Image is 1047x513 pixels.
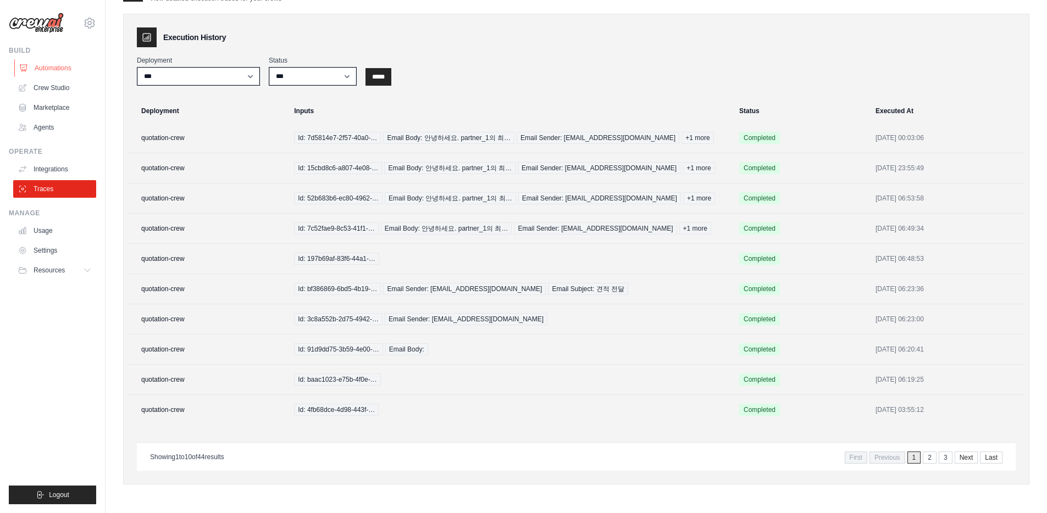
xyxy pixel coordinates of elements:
[13,79,96,97] a: Crew Studio
[163,32,226,43] h3: Execution History
[287,244,733,274] td: {"id":"197b69af-83f6-44a1-8dfc-22f3c0e5dc64"}
[185,453,192,461] span: 10
[383,283,546,295] span: Email Sender: [EMAIL_ADDRESS][DOMAIN_NAME]
[294,343,383,355] span: Id: 91d9dd75-3b59-4e00-…
[128,244,287,274] td: quotation-crew
[287,304,733,334] td: {"id":"3c8a552b-2d75-4942-8b98-b119cef379e5","email_sender":"skaghzz@naver.com"}
[907,451,921,464] span: 1
[128,304,287,334] td: quotation-crew
[514,222,677,235] span: Email Sender: [EMAIL_ADDRESS][DOMAIN_NAME]
[739,283,780,295] span: Completed
[9,46,96,55] div: Build
[739,222,780,235] span: Completed
[845,451,867,464] span: First
[287,153,733,183] td: {"id":"15cbd8c6-a807-4e08-a9f8-bcc0fbd04616","email_body":"안녕하세요.\npartner_1의 최협력 대리입니다.\n다음 물품에 ...
[9,147,96,156] div: Operate
[9,13,64,34] img: Logo
[869,451,905,464] span: Previous
[385,313,547,325] span: Email Sender: [EMAIL_ADDRESS][DOMAIN_NAME]
[13,261,96,279] button: Resources
[13,160,96,178] a: Integrations
[383,132,514,144] span: Email Body: 안녕하세요. partner_1의 최…
[739,253,780,265] span: Completed
[385,343,428,355] span: Email Body:
[294,283,381,295] span: Id: bf386869-6bd5-4b19-…
[128,214,287,244] td: quotation-crew
[683,162,714,174] span: +1 more
[739,132,780,144] span: Completed
[13,99,96,116] a: Marketplace
[518,192,681,204] span: Email Sender: [EMAIL_ADDRESS][DOMAIN_NAME]
[679,222,711,235] span: +1 more
[733,99,869,123] th: Status
[294,222,378,235] span: Id: 7c52fae9-8c53-41f1-…
[869,334,1024,365] td: [DATE] 06:20:41
[13,119,96,136] a: Agents
[49,490,69,499] span: Logout
[150,453,224,461] p: Showing to of results
[128,123,287,153] td: quotation-crew
[137,56,260,65] label: Deployment
[869,183,1024,214] td: [DATE] 06:53:58
[294,313,383,325] span: Id: 3c8a552b-2d75-4942-…
[269,56,357,65] label: Status
[128,395,287,425] td: quotation-crew
[128,99,287,123] th: Deployment
[518,162,680,174] span: Email Sender: [EMAIL_ADDRESS][DOMAIN_NAME]
[287,99,733,123] th: Inputs
[381,222,512,235] span: Email Body: 안녕하세요. partner_1의 최…
[845,451,1002,464] nav: Pagination
[128,365,287,395] td: quotation-crew
[869,214,1024,244] td: [DATE] 06:49:34
[14,59,97,77] a: Automations
[739,404,780,416] span: Completed
[869,365,1024,395] td: [DATE] 06:19:25
[683,192,715,204] span: +1 more
[384,162,516,174] span: Email Body: 안녕하세요. partner_1의 최…
[385,192,516,204] span: Email Body: 안녕하세요. partner_1의 최…
[939,451,952,464] a: 3
[9,209,96,218] div: Manage
[128,274,287,304] td: quotation-crew
[294,404,379,416] span: Id: 4fb68dce-4d98-443f-…
[294,373,380,386] span: Id: baac1023-e75b-4f0e-…
[175,453,179,461] span: 1
[869,395,1024,425] td: [DATE] 03:55:12
[13,242,96,259] a: Settings
[9,486,96,504] button: Logout
[869,304,1024,334] td: [DATE] 06:23:00
[128,183,287,214] td: quotation-crew
[869,99,1024,123] th: Executed At
[287,183,733,214] td: {"id":"52b683b6-ec80-4962-8955-850688d90b3d","email_body":"안녕하세요.\npartner_1의 최협력 대리입니다.\n다음 물품에 ...
[739,343,780,355] span: Completed
[869,123,1024,153] td: [DATE] 00:03:06
[294,192,383,204] span: Id: 52b683b6-ec80-4962-…
[287,395,733,425] td: {"id":"4fb68dce-4d98-443f-a48f-5d9896e818af"}
[128,153,287,183] td: quotation-crew
[682,132,713,144] span: +1 more
[955,451,978,464] a: Next
[739,162,780,174] span: Completed
[869,244,1024,274] td: [DATE] 06:48:53
[287,365,733,395] td: {"id":"baac1023-e75b-4f0e-bb94-fc79037a9aca"}
[287,274,733,304] td: {"id":"bf386869-6bd5-4b19-89a4-31bd8b5911f7","email_sender":"skaghzz@naver.com","email_subject":"...
[739,373,780,386] span: Completed
[869,153,1024,183] td: [DATE] 23:55:49
[13,222,96,239] a: Usage
[517,132,679,144] span: Email Sender: [EMAIL_ADDRESS][DOMAIN_NAME]
[294,162,382,174] span: Id: 15cbd8c6-a807-4e08-…
[34,266,65,275] span: Resources
[294,132,381,144] span: Id: 7d5814e7-2f57-40a0-…
[128,334,287,365] td: quotation-crew
[287,123,733,153] td: {"id":"7d5814e7-2f57-40a0-9716-ed4df88a54f5","email_body":"안녕하세요.\npartner_1의 최협력 대리입니다.\n다음 물품에 ...
[197,453,204,461] span: 44
[294,253,379,265] span: Id: 197b69af-83f6-44a1-…
[923,451,937,464] a: 2
[980,451,1002,464] a: Last
[287,214,733,244] td: {"id":"7c52fae9-8c53-41f1-82cd-c40cfbf9aa78","email_body":"안녕하세요.\npartner_1의 최협력 대리입니다.\n다음 물품에 ...
[287,334,733,365] td: {"id":"91d9dd75-3b59-4e00-8a89-cae3c146d0e1","email_body":""}
[869,274,1024,304] td: [DATE] 06:23:36
[739,192,780,204] span: Completed
[13,180,96,198] a: Traces
[739,313,780,325] span: Completed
